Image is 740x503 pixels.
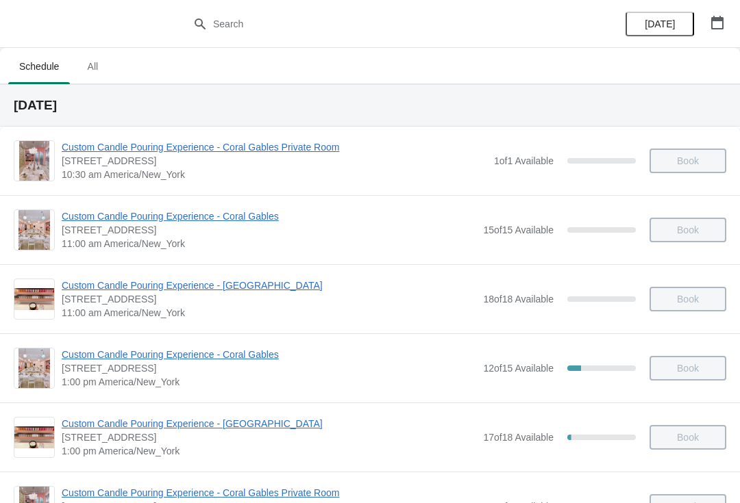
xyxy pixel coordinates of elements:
button: [DATE] [626,12,694,36]
span: 11:00 am America/New_York [62,306,476,320]
span: 18 of 18 Available [483,294,554,305]
h2: [DATE] [14,99,726,112]
span: All [75,54,110,79]
span: [STREET_ADDRESS] [62,430,476,444]
img: Custom Candle Pouring Experience - Coral Gables Private Room | 154 Giralda Avenue, Coral Gables, ... [19,141,49,181]
span: 11:00 am America/New_York [62,237,476,250]
span: 10:30 am America/New_York [62,168,487,181]
span: Custom Candle Pouring Experience - [GEOGRAPHIC_DATA] [62,417,476,430]
img: Custom Candle Pouring Experience - Coral Gables | 154 Giralda Avenue, Coral Gables, FL, USA | 11:... [18,210,51,250]
span: [DATE] [645,18,675,29]
span: 12 of 15 Available [483,363,554,374]
img: Custom Candle Pouring Experience - Fort Lauderdale | 914 East Las Olas Boulevard, Fort Lauderdale... [14,426,54,449]
span: Custom Candle Pouring Experience - Coral Gables Private Room [62,140,487,154]
span: 1:00 pm America/New_York [62,444,476,458]
img: Custom Candle Pouring Experience - Fort Lauderdale | 914 East Las Olas Boulevard, Fort Lauderdale... [14,288,54,311]
span: Custom Candle Pouring Experience - Coral Gables [62,348,476,361]
span: 15 of 15 Available [483,224,554,235]
span: Custom Candle Pouring Experience - Coral Gables Private Room [62,486,487,500]
span: 1:00 pm America/New_York [62,375,476,389]
span: [STREET_ADDRESS] [62,223,476,237]
span: 17 of 18 Available [483,432,554,443]
span: [STREET_ADDRESS] [62,154,487,168]
span: Custom Candle Pouring Experience - [GEOGRAPHIC_DATA] [62,279,476,292]
span: Schedule [8,54,70,79]
span: Custom Candle Pouring Experience - Coral Gables [62,209,476,223]
span: [STREET_ADDRESS] [62,292,476,306]
img: Custom Candle Pouring Experience - Coral Gables | 154 Giralda Avenue, Coral Gables, FL, USA | 1:0... [18,348,51,388]
input: Search [212,12,555,36]
span: 1 of 1 Available [494,155,554,166]
span: [STREET_ADDRESS] [62,361,476,375]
